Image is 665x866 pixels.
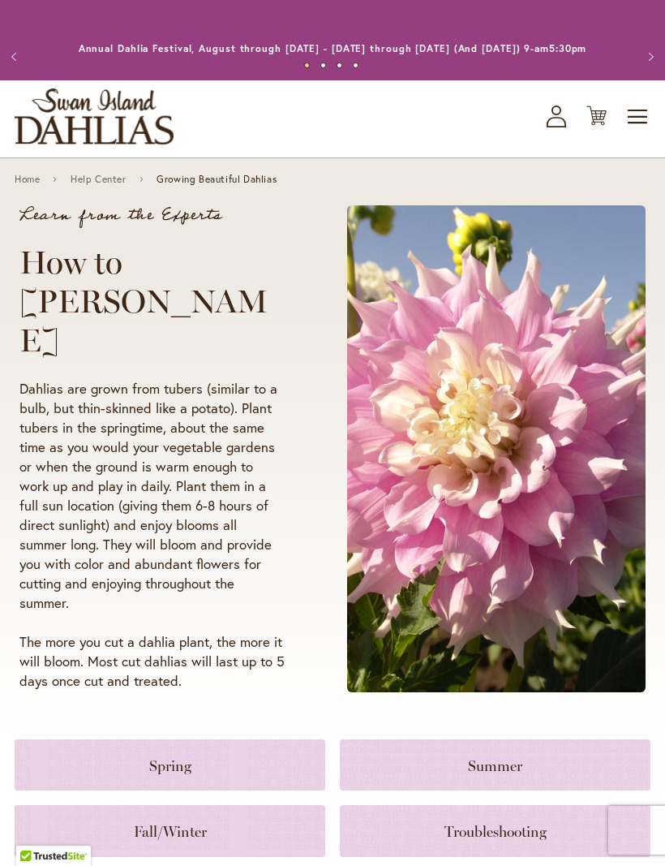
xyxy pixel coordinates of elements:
[633,41,665,73] button: Next
[157,174,277,185] span: Growing Beautiful Dahlias
[19,632,285,691] p: The more you cut a dahlia plant, the more it will bloom. Most cut dahlias will last up to 5 days ...
[79,42,587,54] a: Annual Dahlia Festival, August through [DATE] - [DATE] through [DATE] (And [DATE]) 9-am5:30pm
[353,62,358,68] button: 4 of 4
[15,174,40,185] a: Home
[71,174,127,185] a: Help Center
[304,62,310,68] button: 1 of 4
[337,62,342,68] button: 3 of 4
[15,88,174,144] a: store logo
[320,62,326,68] button: 2 of 4
[19,379,285,613] p: Dahlias are grown from tubers (similar to a bulb, but thin-skinned like a potato). Plant tubers i...
[19,207,285,223] p: Learn from the Experts
[19,243,285,360] h1: How to [PERSON_NAME]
